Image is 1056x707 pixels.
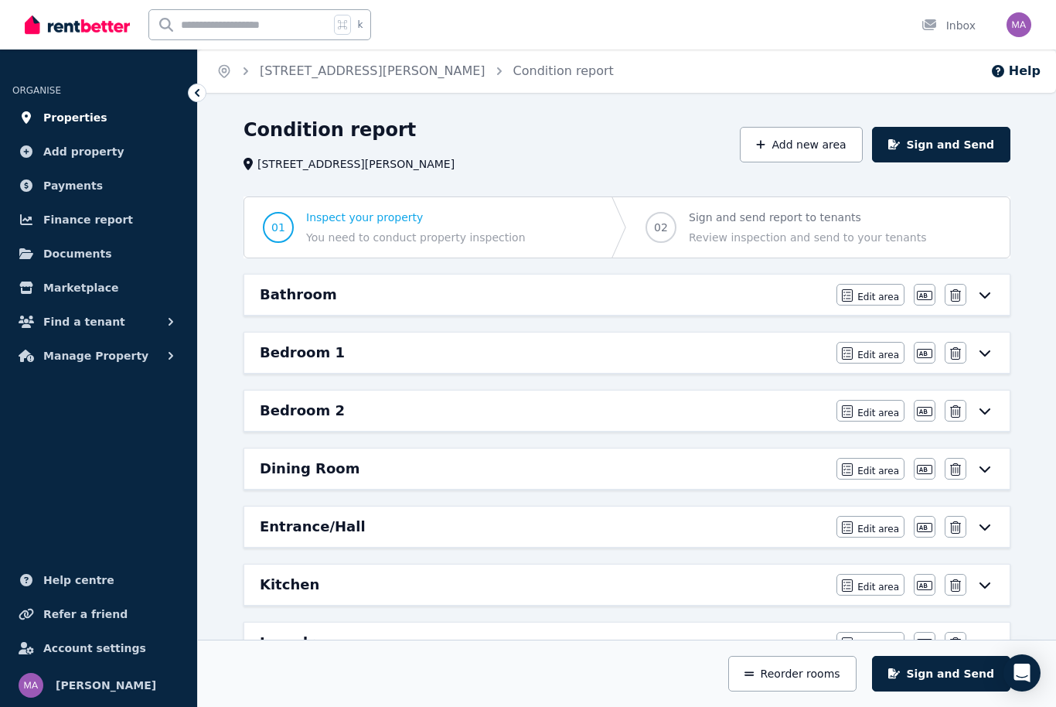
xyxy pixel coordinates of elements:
span: Payments [43,176,103,195]
span: Review inspection and send to your tenants [689,230,926,245]
a: Account settings [12,633,185,664]
span: Properties [43,108,107,127]
button: Help [990,62,1041,80]
h6: Kitchen [260,574,319,596]
a: Help centre [12,565,185,596]
h6: Bedroom 1 [260,342,345,364]
span: Edit area [857,465,899,477]
span: ORGANISE [12,85,61,96]
button: Edit area [836,284,904,306]
button: Find a tenant [12,306,185,337]
h6: Bedroom 2 [260,400,345,422]
button: Edit area [836,516,904,538]
span: You need to conduct property inspection [306,230,526,245]
span: Account settings [43,639,146,657]
a: Payments [12,170,185,201]
span: Finance report [43,210,133,229]
span: Edit area [857,407,899,419]
button: Edit area [836,400,904,422]
img: RentBetter [25,13,130,36]
span: Find a tenant [43,313,125,331]
a: Refer a friend [12,599,185,630]
button: Edit area [836,458,904,480]
img: Mayuko Akaho [1007,12,1031,37]
span: [PERSON_NAME] [56,676,156,695]
button: Reorder rooms [728,656,856,692]
button: Add new area [740,127,862,162]
h6: Dining Room [260,458,359,480]
a: Finance report [12,204,185,235]
span: Manage Property [43,347,148,365]
span: k [357,19,363,31]
a: Properties [12,102,185,133]
button: Edit area [836,574,904,596]
span: Marketplace [43,278,118,297]
span: 01 [271,220,285,235]
h6: Bathroom [260,284,337,306]
a: Condition report [513,63,614,78]
h6: Laundry [260,632,324,654]
div: Open Intercom Messenger [1003,654,1041,692]
span: 02 [654,220,668,235]
h1: Condition report [244,118,416,142]
span: Inspect your property [306,210,526,225]
a: Marketplace [12,272,185,303]
a: [STREET_ADDRESS][PERSON_NAME] [260,63,485,78]
button: Edit area [836,342,904,364]
span: Refer a friend [43,605,128,623]
button: Edit area [836,632,904,654]
h6: Entrance/Hall [260,516,366,538]
span: Edit area [857,581,899,593]
button: Sign and Send [872,656,1010,692]
span: Edit area [857,639,899,651]
button: Manage Property [12,340,185,371]
span: Sign and send report to tenants [689,210,926,225]
div: Inbox [921,18,976,33]
span: Add property [43,142,124,161]
span: Documents [43,244,112,263]
img: Mayuko Akaho [19,673,43,698]
span: [STREET_ADDRESS][PERSON_NAME] [257,156,455,172]
span: Edit area [857,523,899,535]
a: Documents [12,238,185,269]
span: Edit area [857,291,899,303]
nav: Breadcrumb [198,50,632,93]
button: Sign and Send [872,127,1010,162]
span: Edit area [857,349,899,361]
span: Help centre [43,571,114,589]
a: Add property [12,136,185,167]
nav: Progress [244,196,1010,258]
